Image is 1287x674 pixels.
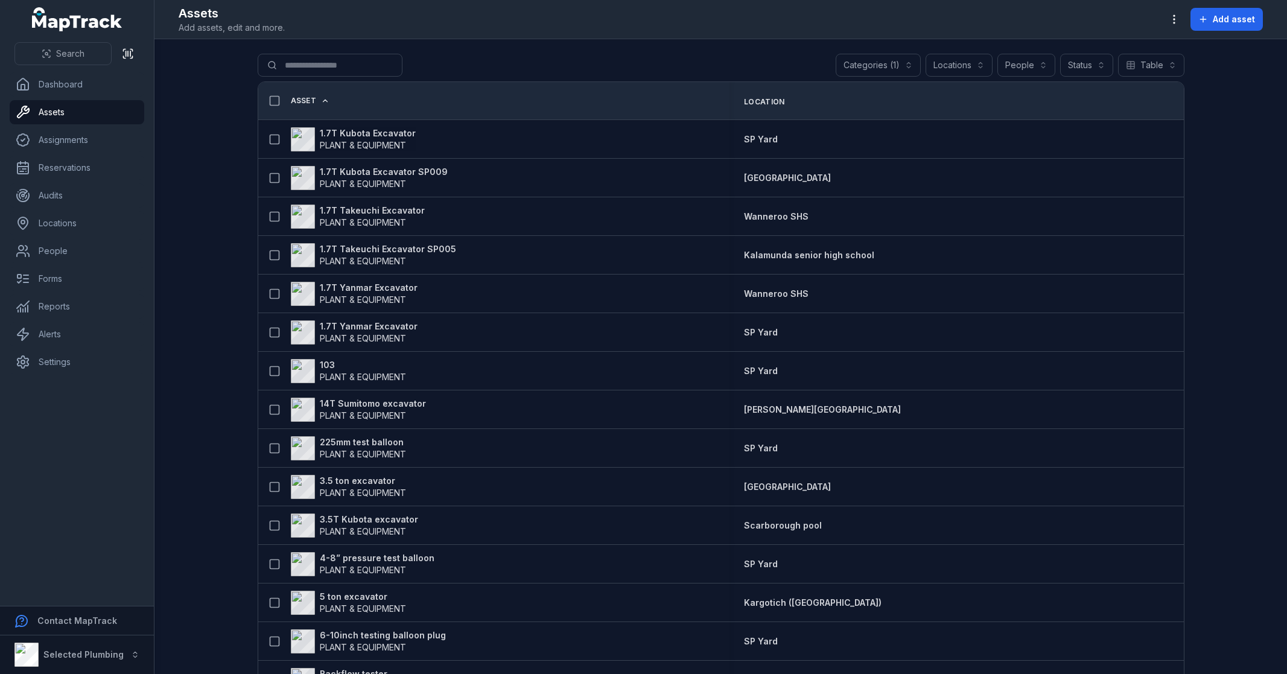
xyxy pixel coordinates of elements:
span: PLANT & EQUIPMENT [320,526,406,536]
a: [GEOGRAPHIC_DATA] [744,481,831,493]
button: Locations [926,54,993,77]
span: PLANT & EQUIPMENT [320,603,406,614]
a: Alerts [10,322,144,346]
a: 1.7T Kubota ExcavatorPLANT & EQUIPMENT [291,127,416,151]
button: Table [1118,54,1184,77]
a: SP Yard [744,365,778,377]
button: Add asset [1190,8,1263,31]
span: SP Yard [744,636,778,646]
a: [GEOGRAPHIC_DATA] [744,172,831,184]
a: People [10,239,144,263]
span: PLANT & EQUIPMENT [320,372,406,382]
a: 1.7T Takeuchi Excavator SP005PLANT & EQUIPMENT [291,243,456,267]
h2: Assets [179,5,285,22]
span: Search [56,48,84,60]
strong: 14T Sumitomo excavator [320,398,426,410]
span: PLANT & EQUIPMENT [320,565,406,575]
a: 103PLANT & EQUIPMENT [291,359,406,383]
span: Scarborough pool [744,520,822,530]
span: Asset [291,96,317,106]
span: PLANT & EQUIPMENT [320,256,406,266]
span: SP Yard [744,443,778,453]
a: Reports [10,294,144,319]
span: [GEOGRAPHIC_DATA] [744,482,831,492]
a: 1.7T Kubota Excavator SP009PLANT & EQUIPMENT [291,166,448,190]
button: Search [14,42,112,65]
a: 225mm test balloonPLANT & EQUIPMENT [291,436,406,460]
a: [PERSON_NAME][GEOGRAPHIC_DATA] [744,404,901,416]
a: Audits [10,183,144,208]
span: PLANT & EQUIPMENT [320,488,406,498]
a: SP Yard [744,635,778,647]
span: SP Yard [744,559,778,569]
strong: 1.7T Yanmar Excavator [320,282,418,294]
a: SP Yard [744,442,778,454]
strong: 4-8” pressure test balloon [320,552,434,564]
span: PLANT & EQUIPMENT [320,449,406,459]
span: Add assets, edit and more. [179,22,285,34]
a: Dashboard [10,72,144,97]
a: Locations [10,211,144,235]
a: 1.7T Yanmar ExcavatorPLANT & EQUIPMENT [291,282,418,306]
strong: 6-10inch testing balloon plug [320,629,446,641]
span: SP Yard [744,134,778,144]
span: PLANT & EQUIPMENT [320,140,406,150]
span: Wanneroo SHS [744,288,809,299]
span: PLANT & EQUIPMENT [320,410,406,421]
a: Settings [10,350,144,374]
button: People [997,54,1055,77]
strong: 1.7T Kubota Excavator [320,127,416,139]
a: 6-10inch testing balloon plugPLANT & EQUIPMENT [291,629,446,653]
a: Kalamunda senior high school [744,249,874,261]
button: Categories (1) [836,54,921,77]
span: Wanneroo SHS [744,211,809,221]
a: 1.7T Takeuchi ExcavatorPLANT & EQUIPMENT [291,205,425,229]
a: SP Yard [744,133,778,145]
a: 3.5 ton excavatorPLANT & EQUIPMENT [291,475,406,499]
a: 3.5T Kubota excavatorPLANT & EQUIPMENT [291,513,418,538]
a: 5 ton excavatorPLANT & EQUIPMENT [291,591,406,615]
span: PLANT & EQUIPMENT [320,179,406,189]
strong: 1.7T Kubota Excavator SP009 [320,166,448,178]
a: Assignments [10,128,144,152]
a: Forms [10,267,144,291]
span: Add asset [1213,13,1255,25]
a: Asset [291,96,330,106]
strong: 5 ton excavator [320,591,406,603]
span: Kalamunda senior high school [744,250,874,260]
span: PLANT & EQUIPMENT [320,294,406,305]
span: SP Yard [744,327,778,337]
span: SP Yard [744,366,778,376]
a: Assets [10,100,144,124]
a: Wanneroo SHS [744,211,809,223]
a: SP Yard [744,558,778,570]
strong: 103 [320,359,406,371]
a: SP Yard [744,326,778,339]
span: [GEOGRAPHIC_DATA] [744,173,831,183]
strong: Contact MapTrack [37,615,117,626]
a: 4-8” pressure test balloonPLANT & EQUIPMENT [291,552,434,576]
strong: Selected Plumbing [43,649,124,660]
strong: 3.5T Kubota excavator [320,513,418,526]
a: 14T Sumitomo excavatorPLANT & EQUIPMENT [291,398,426,422]
span: [PERSON_NAME][GEOGRAPHIC_DATA] [744,404,901,415]
a: Scarborough pool [744,520,822,532]
strong: 3.5 ton excavator [320,475,406,487]
span: PLANT & EQUIPMENT [320,333,406,343]
span: PLANT & EQUIPMENT [320,217,406,227]
button: Status [1060,54,1113,77]
a: Wanneroo SHS [744,288,809,300]
a: Kargotich ([GEOGRAPHIC_DATA]) [744,597,882,609]
strong: 1.7T Takeuchi Excavator SP005 [320,243,456,255]
strong: 1.7T Takeuchi Excavator [320,205,425,217]
span: Location [744,97,784,107]
span: Kargotich ([GEOGRAPHIC_DATA]) [744,597,882,608]
a: 1.7T Yanmar ExcavatorPLANT & EQUIPMENT [291,320,418,345]
strong: 225mm test balloon [320,436,406,448]
strong: 1.7T Yanmar Excavator [320,320,418,332]
a: Reservations [10,156,144,180]
a: MapTrack [32,7,122,31]
span: PLANT & EQUIPMENT [320,642,406,652]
